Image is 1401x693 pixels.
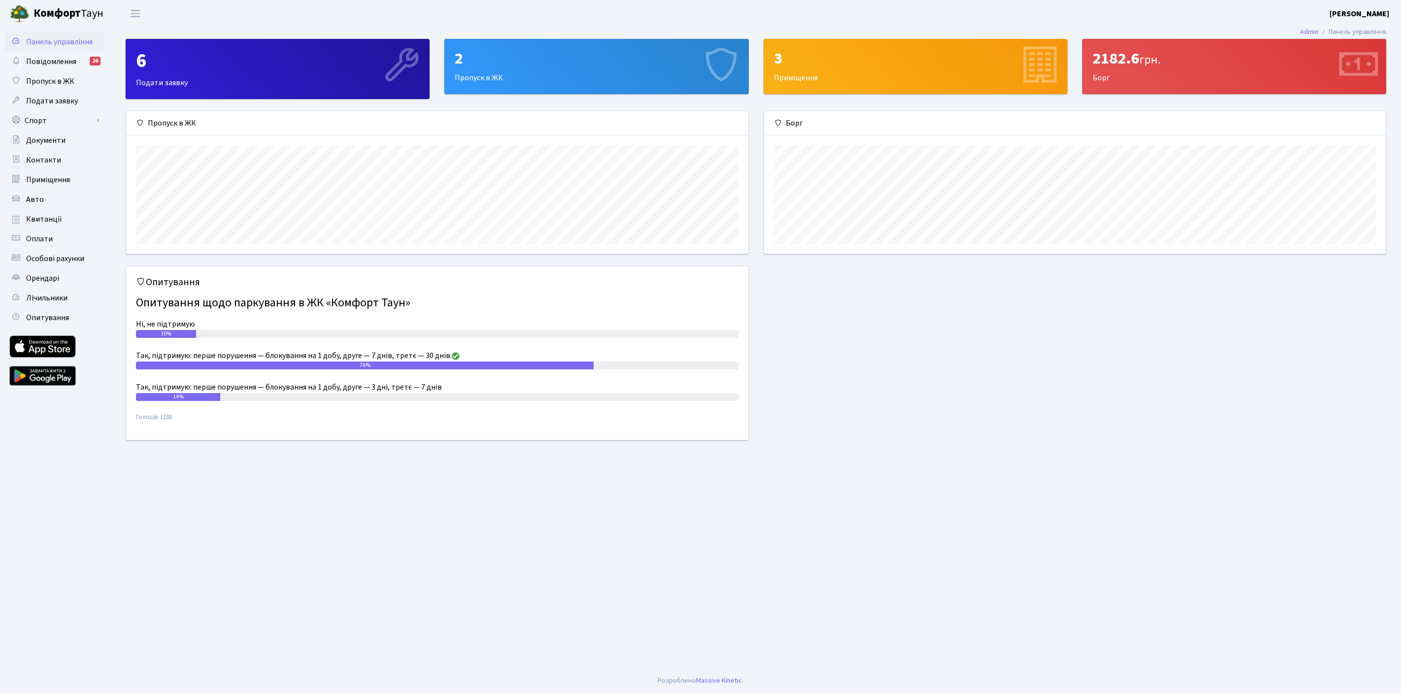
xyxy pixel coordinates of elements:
[1285,22,1401,42] nav: breadcrumb
[1083,39,1386,94] div: Борг
[5,308,103,328] a: Опитування
[5,32,103,52] a: Панель управління
[5,268,103,288] a: Орендарі
[26,273,59,284] span: Орендарі
[33,5,103,22] span: Таун
[26,233,53,244] span: Оплати
[136,292,738,314] h4: Опитування щодо паркування в ЖК «Комфорт Таун»
[5,52,103,71] a: Повідомлення26
[764,39,1067,94] div: Приміщення
[136,413,738,430] small: Голосів: 1180
[1093,49,1376,68] div: 2182.6
[5,111,103,131] a: Спорт
[1330,8,1389,19] b: [PERSON_NAME]
[136,330,196,338] div: 10%
[444,39,748,94] a: 2Пропуск в ЖК
[126,39,429,99] div: Подати заявку
[5,131,103,150] a: Документи
[658,675,743,686] div: Розроблено .
[764,39,1067,94] a: 3Приміщення
[123,5,148,22] button: Переключити навігацію
[5,249,103,268] a: Особові рахунки
[26,214,62,225] span: Квитанції
[136,381,738,393] div: Так, підтримую: перше порушення — блокування на 1 добу, друге — 3 дні, третє — 7 днів
[1330,8,1389,20] a: [PERSON_NAME]
[26,312,69,323] span: Опитування
[1318,27,1386,37] li: Панель управління
[136,350,738,362] div: Так, підтримую: перше порушення — блокування на 1 добу, друге — 7 днів, третє — 30 днів.
[26,293,67,303] span: Лічильники
[136,393,220,401] div: 14%
[26,76,74,87] span: Пропуск в ЖК
[5,91,103,111] a: Подати заявку
[136,318,738,330] div: Ні, не підтримую
[5,71,103,91] a: Пропуск в ЖК
[90,57,100,66] div: 26
[26,36,93,47] span: Панель управління
[1300,27,1318,37] a: Admin
[26,56,76,67] span: Повідомлення
[764,111,1386,135] div: Борг
[455,49,738,68] div: 2
[26,174,70,185] span: Приміщення
[26,155,61,165] span: Контакти
[26,253,84,264] span: Особові рахунки
[10,4,30,24] img: logo.png
[5,209,103,229] a: Квитанції
[5,288,103,308] a: Лічильники
[774,49,1057,68] div: 3
[33,5,81,21] b: Комфорт
[126,111,748,135] div: Пропуск в ЖК
[5,170,103,190] a: Приміщення
[26,194,44,205] span: Авто
[5,190,103,209] a: Авто
[136,362,594,369] div: 76%
[5,229,103,249] a: Оплати
[26,135,66,146] span: Документи
[5,150,103,170] a: Контакти
[136,49,419,73] div: 6
[696,675,742,686] a: Massive Kinetic
[1139,51,1161,68] span: грн.
[126,39,430,99] a: 6Подати заявку
[26,96,78,106] span: Подати заявку
[136,276,738,288] h5: Опитування
[445,39,748,94] div: Пропуск в ЖК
